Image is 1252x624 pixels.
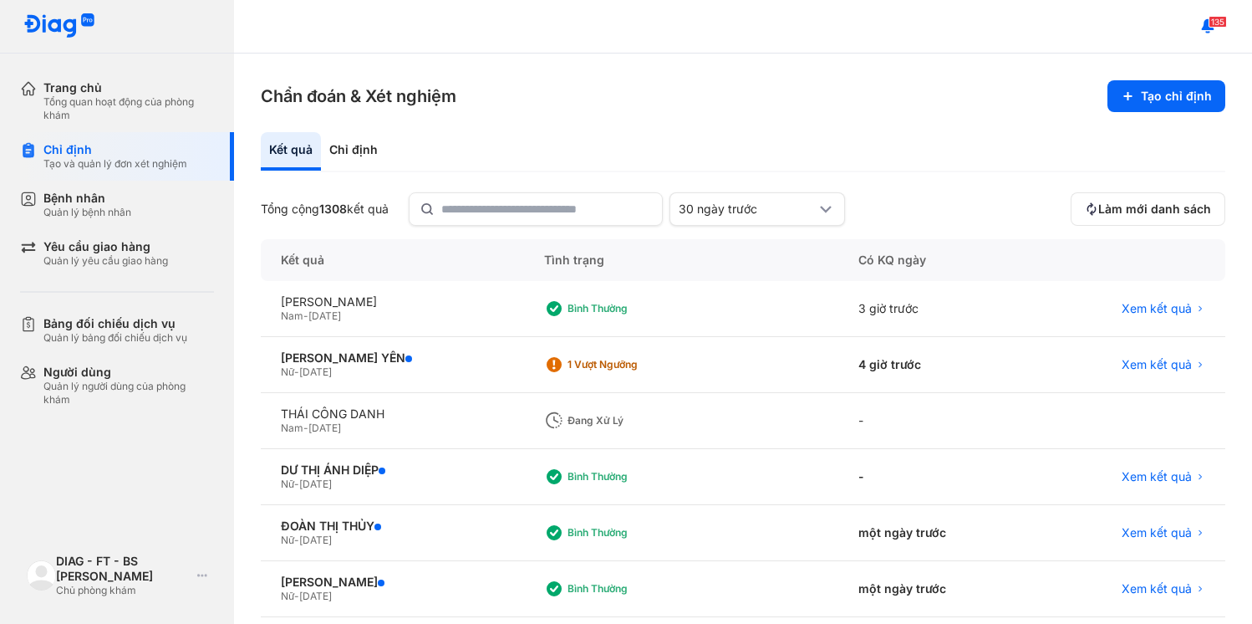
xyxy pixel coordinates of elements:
div: - [838,393,1035,449]
div: Yêu cầu giao hàng [43,239,168,254]
div: Kết quả [261,239,524,281]
button: Tạo chỉ định [1107,80,1225,112]
div: Chỉ định [321,132,386,171]
span: - [294,366,299,378]
span: Nữ [281,590,294,602]
span: - [294,590,299,602]
span: - [303,309,308,322]
span: Xem kết quả [1122,469,1192,484]
div: một ngày trước [838,561,1035,617]
div: Bình thường [567,302,701,315]
div: Kết quả [261,132,321,171]
div: [PERSON_NAME] YẾN [281,350,504,366]
button: Làm mới danh sách [1071,192,1225,226]
span: [DATE] [308,422,341,434]
div: một ngày trước [838,505,1035,561]
div: Có KQ ngày [838,239,1035,281]
span: Nam [281,309,303,322]
span: [DATE] [299,478,332,490]
div: Bảng đối chiếu dịch vụ [43,316,187,331]
span: 135 [1209,16,1227,28]
div: Bình thường [567,582,701,596]
div: Trang chủ [43,80,214,95]
div: 30 ngày trước [679,202,816,217]
div: Quản lý bệnh nhân [43,206,131,219]
div: ĐOÀN THỊ THỦY [281,519,504,534]
div: Bệnh nhân [43,191,131,206]
div: Bình thường [567,526,701,540]
span: [DATE] [299,590,332,602]
div: Người dùng [43,365,214,380]
span: - [303,422,308,434]
span: [DATE] [299,534,332,546]
span: 1308 [319,202,347,216]
span: Nam [281,422,303,434]
div: DIAG - FT - BS [PERSON_NAME] [56,554,191,584]
div: Tạo và quản lý đơn xét nghiệm [43,157,187,171]
div: 4 giờ trước [838,337,1035,393]
div: Quản lý yêu cầu giao hàng [43,254,168,268]
div: Quản lý người dùng của phòng khám [43,380,214,407]
span: Nữ [281,366,294,378]
div: Chủ phòng khám [56,584,191,597]
h3: Chẩn đoán & Xét nghiệm [261,84,456,108]
div: [PERSON_NAME] [281,575,504,590]
div: Tình trạng [524,239,837,281]
div: Tổng quan hoạt động của phòng khám [43,95,214,122]
span: [DATE] [308,309,341,322]
div: Tổng cộng kết quả [261,202,389,217]
span: - [294,478,299,490]
div: - [838,449,1035,505]
span: - [294,534,299,546]
span: Xem kết quả [1122,357,1192,372]
span: Làm mới danh sách [1098,202,1211,217]
div: DƯ THỊ ÁNH DIỆP [281,463,504,478]
span: Xem kết quả [1122,581,1192,596]
div: Chỉ định [43,142,187,157]
span: Nữ [281,478,294,490]
div: Đang xử lý [567,414,701,427]
div: Quản lý bảng đối chiếu dịch vụ [43,331,187,345]
span: Xem kết quả [1122,525,1192,540]
img: logo [27,560,56,590]
span: Nữ [281,534,294,546]
div: [PERSON_NAME] [281,294,504,309]
span: Xem kết quả [1122,301,1192,316]
div: THÁI CÔNG DANH [281,407,504,422]
div: Bình thường [567,470,701,483]
span: [DATE] [299,366,332,378]
img: logo [23,13,95,39]
div: 1 Vượt ngưỡng [567,358,701,371]
div: 3 giờ trước [838,281,1035,337]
